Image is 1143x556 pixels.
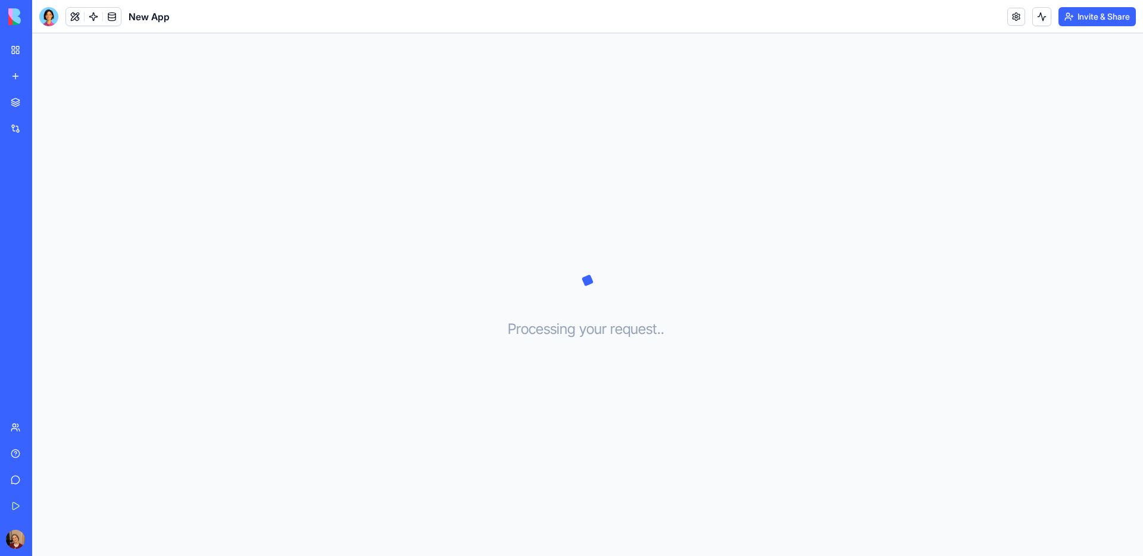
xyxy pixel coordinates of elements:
[508,320,668,339] h3: Processing your request
[1058,7,1136,26] button: Invite & Share
[6,530,25,549] img: ACg8ocJRIDT7cNZee_TooWGnB7YX4EvKNN1fbsqnOOO89ymTG0i3Hdg=s96-c
[657,320,661,339] span: .
[129,10,170,24] span: New App
[8,8,82,25] img: logo
[661,320,664,339] span: .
